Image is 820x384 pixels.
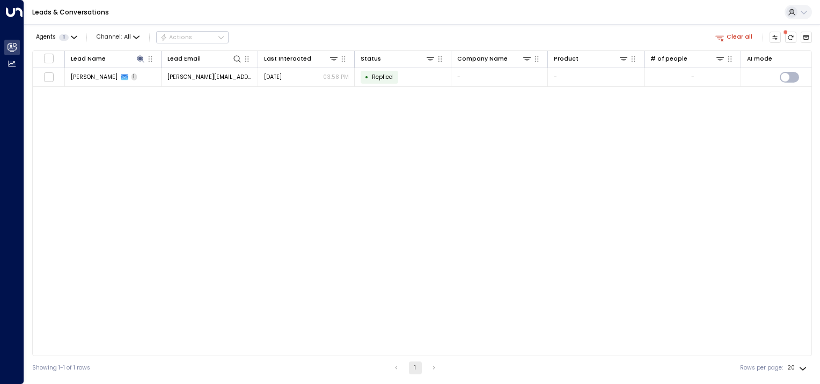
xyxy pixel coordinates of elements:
span: Agents [36,34,56,40]
label: Rows per page: [740,364,783,372]
div: Company Name [457,54,508,64]
button: Customize [770,32,781,43]
div: Product [554,54,629,64]
span: bethann@alder.co [167,73,252,81]
button: Archived Leads [801,32,812,43]
div: # of people [650,54,687,64]
div: Company Name [457,54,532,64]
span: Beth Ann Bewley [71,73,118,81]
button: Channel:All [93,32,143,43]
td: - [548,68,645,87]
button: Clear all [712,32,756,43]
div: - [691,73,694,81]
div: Last Interacted [264,54,339,64]
div: Lead Email [167,54,243,64]
div: Actions [160,34,193,41]
div: # of people [650,54,726,64]
a: Leads & Conversations [32,8,109,17]
button: page 1 [409,361,422,374]
div: Showing 1-1 of 1 rows [32,364,90,372]
span: Toggle select all [43,53,54,63]
div: Lead Name [71,54,146,64]
span: 1 [131,73,137,80]
p: 03:58 PM [323,73,349,81]
div: Status [361,54,381,64]
div: Last Interacted [264,54,311,64]
span: Channel: [93,32,143,43]
div: Product [554,54,579,64]
div: AI mode [747,54,772,64]
td: - [451,68,548,87]
span: There are new threads available. Refresh the grid to view the latest updates. [785,32,797,43]
span: Yesterday [264,73,282,81]
div: Button group with a nested menu [156,31,229,44]
div: • [365,70,369,84]
div: Lead Name [71,54,106,64]
div: Lead Email [167,54,201,64]
div: 20 [787,361,809,374]
nav: pagination navigation [390,361,441,374]
button: Actions [156,31,229,44]
button: Agents1 [32,32,80,43]
span: All [124,34,131,40]
span: Replied [372,73,393,81]
span: Toggle select row [43,72,54,82]
div: Status [361,54,436,64]
span: 1 [59,34,69,41]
